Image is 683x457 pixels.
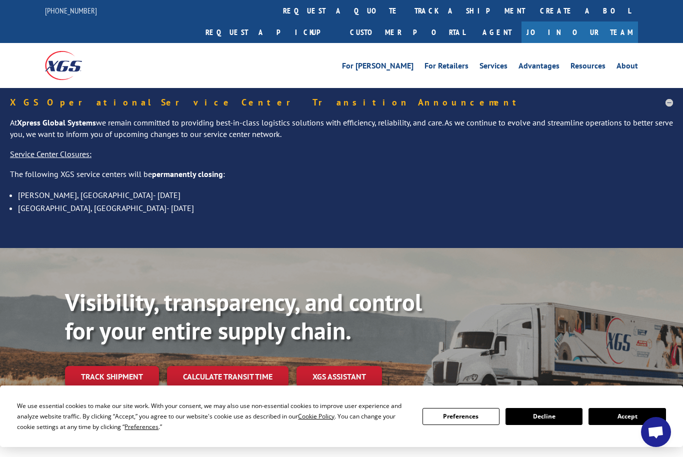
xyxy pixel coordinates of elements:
[342,21,472,43] a: Customer Portal
[10,117,673,149] p: At we remain committed to providing best-in-class logistics solutions with efficiency, reliabilit...
[45,5,97,15] a: [PHONE_NUMBER]
[17,117,96,127] strong: Xpress Global Systems
[424,62,468,73] a: For Retailers
[198,21,342,43] a: Request a pickup
[10,149,91,159] u: Service Center Closures:
[298,412,334,420] span: Cookie Policy
[518,62,559,73] a: Advantages
[17,400,410,432] div: We use essential cookies to make our site work. With your consent, we may also use non-essential ...
[616,62,638,73] a: About
[65,366,159,387] a: Track shipment
[570,62,605,73] a: Resources
[18,201,673,214] li: [GEOGRAPHIC_DATA], [GEOGRAPHIC_DATA]- [DATE]
[152,169,223,179] strong: permanently closing
[167,366,288,387] a: Calculate transit time
[472,21,521,43] a: Agent
[505,408,582,425] button: Decline
[588,408,665,425] button: Accept
[65,286,422,346] b: Visibility, transparency, and control for your entire supply chain.
[521,21,638,43] a: Join Our Team
[124,422,158,431] span: Preferences
[479,62,507,73] a: Services
[641,417,671,447] a: Open chat
[422,408,499,425] button: Preferences
[10,168,673,188] p: The following XGS service centers will be :
[18,188,673,201] li: [PERSON_NAME], [GEOGRAPHIC_DATA]- [DATE]
[10,98,673,107] h5: XGS Operational Service Center Transition Announcement
[296,366,382,387] a: XGS ASSISTANT
[342,62,413,73] a: For [PERSON_NAME]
